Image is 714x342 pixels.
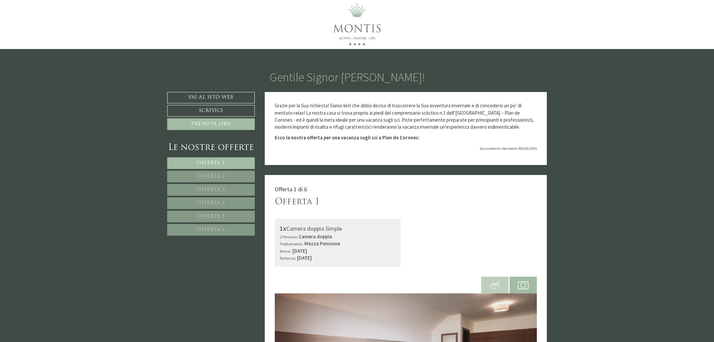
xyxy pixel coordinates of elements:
[270,71,425,84] h1: Gentile Signor [PERSON_NAME]!
[275,185,307,193] span: Offerta 1 di 6
[304,240,340,247] b: Mezza Pensione
[292,248,307,254] b: [DATE]
[197,161,225,166] span: Offerta 1
[297,255,312,261] b: [DATE]
[167,92,255,103] a: Vai al sito web
[275,196,320,208] div: Offerta 1
[280,224,286,232] b: 1x
[197,214,225,219] span: Offerta 5
[197,227,225,232] span: Offerta 6
[480,146,537,151] span: Suo numero di riferimento: R10216/2025
[197,187,225,192] span: Offerta 3
[299,233,332,240] b: Camera doppia
[167,118,255,130] a: Prenota ora
[167,105,255,117] a: Scrivici
[197,201,225,206] span: Offerta 4
[518,280,529,291] img: camera.svg
[280,248,291,254] small: Arrivo:
[280,255,296,261] small: Partenza:
[197,174,225,179] span: Offerta 2
[275,102,537,131] p: Grazie per la Sua richiesta! Siamo lieti che abbia deciso di trascorrere la Sua avventura inverna...
[280,241,303,246] small: Trattamento:
[167,142,255,154] div: Le nostre offerte
[275,134,420,141] strong: Ecco la nostra offerta per una vacanza sugli sci a Plan de Corones:
[280,224,396,233] div: Camera doppia Simple
[490,280,500,291] img: 360-grad.svg
[280,234,298,239] small: 2 Persone:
